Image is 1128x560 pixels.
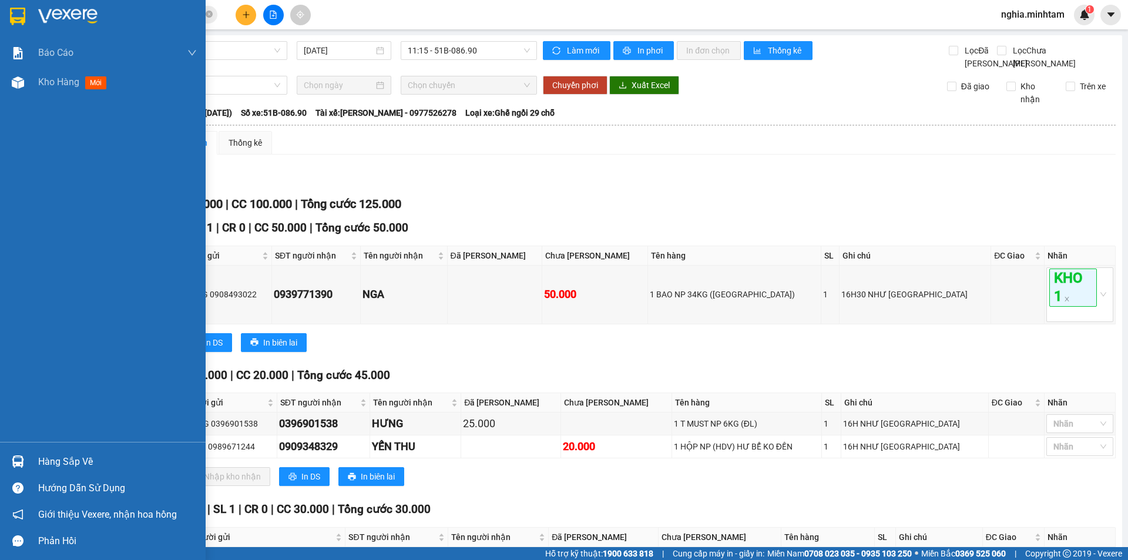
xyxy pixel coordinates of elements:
[231,197,292,211] span: CC 100.000
[38,479,197,497] div: Hướng dẫn sử dụng
[1008,44,1077,70] span: Lọc Chưa [PERSON_NAME]
[372,438,459,455] div: YẾN THU
[230,368,233,382] span: |
[38,453,197,471] div: Hàng sắp về
[915,551,918,556] span: ⚪️
[191,221,213,234] span: SL 1
[361,266,447,324] td: NGA
[603,549,653,558] strong: 1900 633 818
[4,5,99,14] span: 13:19-
[10,8,25,25] img: logo-vxr
[263,5,284,25] button: file-add
[659,528,781,547] th: Chưa [PERSON_NAME]
[545,547,653,560] span: Hỗ trợ kỹ thuật:
[4,73,164,82] span: N.nhận:
[117,73,164,82] span: 0904322911
[207,502,210,516] span: |
[213,502,236,516] span: SL 1
[280,396,358,409] span: SĐT người nhận
[1106,9,1116,20] span: caret-down
[4,85,169,107] span: Tên hàng:
[53,63,112,72] span: 09:24:27 [DATE]
[296,11,304,19] span: aim
[840,246,991,266] th: Ghi chú
[216,221,219,234] span: |
[291,368,294,382] span: |
[1049,269,1097,306] span: KHO 1
[543,41,610,60] button: syncLàm mới
[241,106,307,119] span: Số xe: 51B-086.90
[823,288,837,301] div: 1
[12,47,24,59] img: solution-icon
[206,9,213,21] span: close-circle
[822,393,841,413] th: SL
[348,472,356,482] span: printer
[824,440,839,453] div: 1
[921,547,1006,560] span: Miền Bắc
[448,246,543,266] th: Đã [PERSON_NAME]
[549,528,659,547] th: Đã [PERSON_NAME]
[277,413,371,435] td: 0396901538
[1064,296,1070,302] span: close
[1048,531,1112,544] div: Nhãn
[182,467,270,486] button: downloadNhập kho nhận
[804,549,912,558] strong: 0708 023 035 - 0935 103 250
[561,393,672,413] th: Chưa [PERSON_NAME]
[552,46,562,56] span: sync
[4,63,51,72] span: Ngày/ giờ gửi:
[373,396,449,409] span: Tên người nhận
[250,338,258,347] span: printer
[994,249,1032,262] span: ĐC Giao
[648,246,821,266] th: Tên hàng
[768,44,803,57] span: Thống kê
[567,44,601,57] span: Làm mới
[960,44,1029,70] span: Lọc Đã [PERSON_NAME]
[1063,549,1071,558] span: copyright
[843,417,986,430] div: 16H NHƯ [GEOGRAPHIC_DATA]
[674,417,820,430] div: 1 T MUST NP 6KG (ĐL)
[992,7,1074,22] span: nghia.minhtam
[24,52,107,61] span: NHẬT HẠ-
[236,5,256,25] button: plus
[236,368,288,382] span: CC 20.000
[544,286,646,303] div: 50.000
[279,438,368,455] div: 0909348329
[254,221,307,234] span: CC 50.000
[463,415,559,432] div: 25.000
[451,531,536,544] span: Tên người nhận
[1086,5,1094,14] sup: 1
[315,221,408,234] span: Tổng cước 50.000
[274,286,358,303] div: 0939771390
[310,221,313,234] span: |
[41,26,135,39] strong: MĐH:
[186,396,265,409] span: Người gửi
[824,417,839,430] div: 1
[896,528,983,547] th: Ghi chú
[361,470,395,483] span: In biên lai
[271,502,274,516] span: |
[184,440,275,453] div: THẢO 0989671244
[229,136,262,149] div: Thống kê
[338,502,431,516] span: Tổng cước 30.000
[841,288,989,301] div: 16H30 NHƯ [GEOGRAPHIC_DATA]
[193,531,333,544] span: Người gửi
[249,221,251,234] span: |
[408,76,530,94] span: Chọn chuyến
[370,413,461,435] td: HƯNG
[275,249,348,262] span: SĐT người nhận
[263,336,297,349] span: In biên lai
[1048,249,1112,262] div: Nhãn
[1048,396,1112,409] div: Nhãn
[370,435,461,458] td: YẾN THU
[821,246,840,266] th: SL
[613,41,674,60] button: printerIn phơi
[632,79,670,92] span: Xuất Excel
[244,502,268,516] span: CR 0
[184,417,275,430] div: HƯNG 0396901538
[767,547,912,560] span: Miền Nam
[204,336,223,349] span: In DS
[85,76,106,89] span: mới
[563,438,670,455] div: 20.000
[12,455,24,468] img: warehouse-icon
[60,52,107,61] span: 0914917444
